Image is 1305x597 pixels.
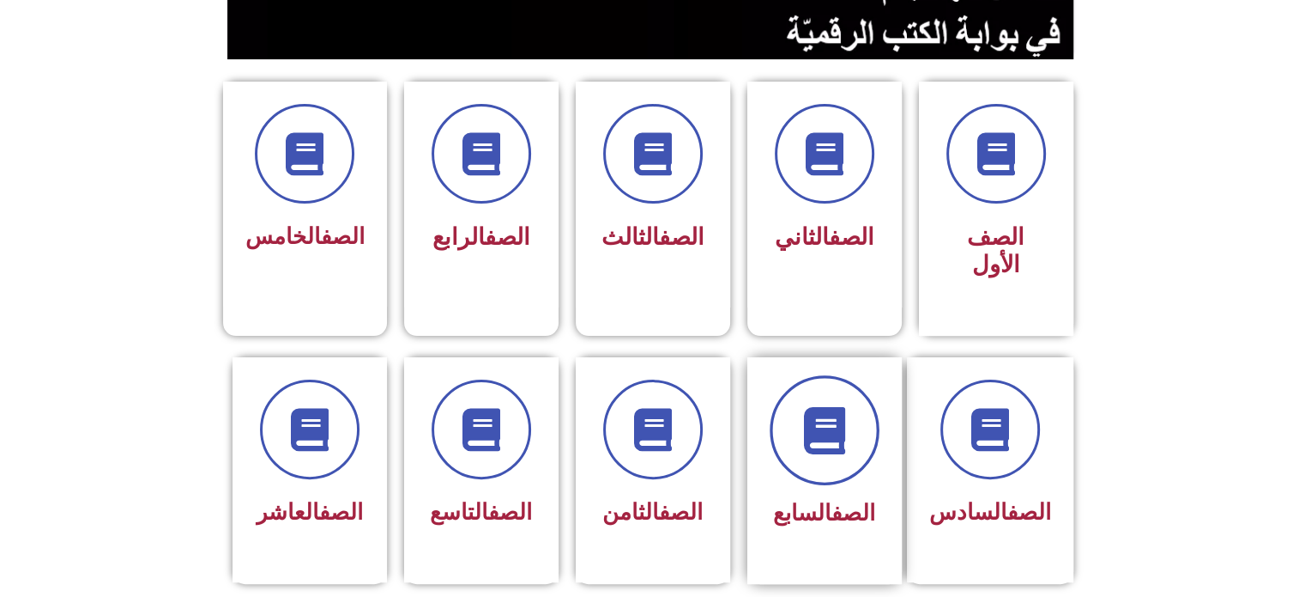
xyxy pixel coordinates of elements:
a: الصف [1007,499,1051,525]
a: الصف [659,499,703,525]
span: الخامس [245,223,365,249]
span: الصف الأول [967,223,1024,278]
span: الرابع [432,223,530,251]
span: العاشر [257,499,363,525]
a: الصف [319,499,363,525]
a: الصف [659,223,704,251]
span: التاسع [430,499,532,525]
a: الصف [485,223,530,251]
a: الصف [321,223,365,249]
span: السادس [929,499,1051,525]
a: الصف [831,500,875,526]
a: الصف [829,223,874,251]
span: الثاني [775,223,874,251]
span: الثامن [602,499,703,525]
span: الثالث [601,223,704,251]
a: الصف [488,499,532,525]
span: السابع [773,500,875,526]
